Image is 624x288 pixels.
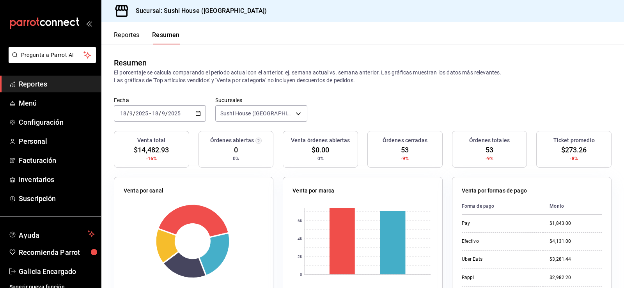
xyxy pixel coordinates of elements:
[383,136,427,145] h3: Órdenes cerradas
[19,193,95,204] span: Suscripción
[561,145,587,155] span: $273.26
[5,57,96,65] a: Pregunta a Parrot AI
[570,155,578,162] span: -8%
[124,187,163,195] p: Venta por canal
[152,31,180,44] button: Resumen
[19,247,95,258] span: Recomienda Parrot
[129,6,267,16] h3: Sucursal: Sushi House ([GEOGRAPHIC_DATA])
[298,237,303,241] text: 4K
[133,110,135,117] span: /
[161,110,165,117] input: --
[401,155,409,162] span: -9%
[114,31,180,44] div: navigation tabs
[127,110,129,117] span: /
[550,256,602,263] div: $3,281.44
[114,69,612,84] p: El porcentaje se calcula comparando el período actual con el anterior, ej. semana actual vs. sema...
[543,198,602,215] th: Monto
[168,110,181,117] input: ----
[19,174,95,185] span: Inventarios
[462,274,537,281] div: Rappi
[298,254,303,259] text: 2K
[19,155,95,166] span: Facturación
[462,220,537,227] div: Pay
[317,155,324,162] span: 0%
[553,136,595,145] h3: Ticket promedio
[469,136,510,145] h3: Órdenes totales
[462,238,537,245] div: Efectivo
[19,79,95,89] span: Reportes
[134,145,169,155] span: $14,482.93
[9,47,96,63] button: Pregunta a Parrot AI
[19,98,95,108] span: Menú
[114,31,140,44] button: Reportes
[146,155,157,162] span: -16%
[550,238,602,245] div: $4,131.00
[210,136,254,145] h3: Órdenes abiertas
[165,110,168,117] span: /
[486,145,493,155] span: 53
[300,272,302,277] text: 0
[401,145,409,155] span: 53
[86,20,92,27] button: open_drawer_menu
[550,220,602,227] div: $1,843.00
[19,117,95,127] span: Configuración
[149,110,151,117] span: -
[462,187,527,195] p: Venta por formas de pago
[462,256,537,263] div: Uber Eats
[159,110,161,117] span: /
[120,110,127,117] input: --
[19,136,95,147] span: Personal
[19,266,95,277] span: Galicia Encargado
[215,97,307,103] label: Sucursales
[298,219,303,223] text: 6K
[129,110,133,117] input: --
[550,274,602,281] div: $2,982.20
[152,110,159,117] input: --
[137,136,165,145] h3: Venta total
[292,187,334,195] p: Venta por marca
[233,155,239,162] span: 0%
[220,110,293,117] span: Sushi House ([GEOGRAPHIC_DATA])
[114,97,206,103] label: Fecha
[291,136,350,145] h3: Venta órdenes abiertas
[462,198,544,215] th: Forma de pago
[135,110,149,117] input: ----
[114,57,147,69] div: Resumen
[19,229,85,239] span: Ayuda
[312,145,330,155] span: $0.00
[21,51,84,59] span: Pregunta a Parrot AI
[234,145,238,155] span: 0
[486,155,493,162] span: -9%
